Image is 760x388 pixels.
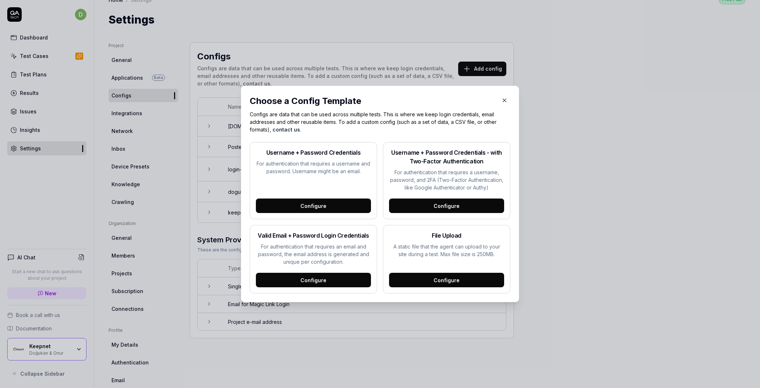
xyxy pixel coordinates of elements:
[273,126,300,133] a: contact us
[383,142,510,219] button: Username + Password Credentials - with Two-Factor AuthenticationFor authentication that requires ...
[250,110,510,133] p: Configs are data that can be used across multiple tests. This is where we keep login credentials,...
[389,199,504,213] div: Configure
[250,95,496,108] div: Choose a Config Template
[250,142,377,219] button: Username + Password CredentialsFor authentication that requires a username and password. Username...
[256,148,371,157] h2: Username + Password Credentials
[389,168,504,191] p: For authentication that requires a username, password, and 2FA (Two-Factor Authentication, like G...
[383,225,510,293] button: File UploadA static file that the agent can upload to your site during a test. Max file size is 2...
[256,243,371,266] p: For authentication that requires an email and password, the email address is generated and unique...
[389,273,504,287] div: Configure
[389,148,504,166] h2: Username + Password Credentials - with Two-Factor Authentication
[256,199,371,213] div: Configure
[250,225,377,293] button: Valid Email + Password Login CredentialsFor authentication that requires an email and password, t...
[389,231,504,240] h2: File Upload
[256,160,371,175] p: For authentication that requires a username and password. Username might be an email.
[256,273,371,287] div: Configure
[499,95,510,106] button: Close Modal
[256,231,371,240] h2: Valid Email + Password Login Credentials
[389,243,504,258] p: A static file that the agent can upload to your site during a test. Max file size is 250MB.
